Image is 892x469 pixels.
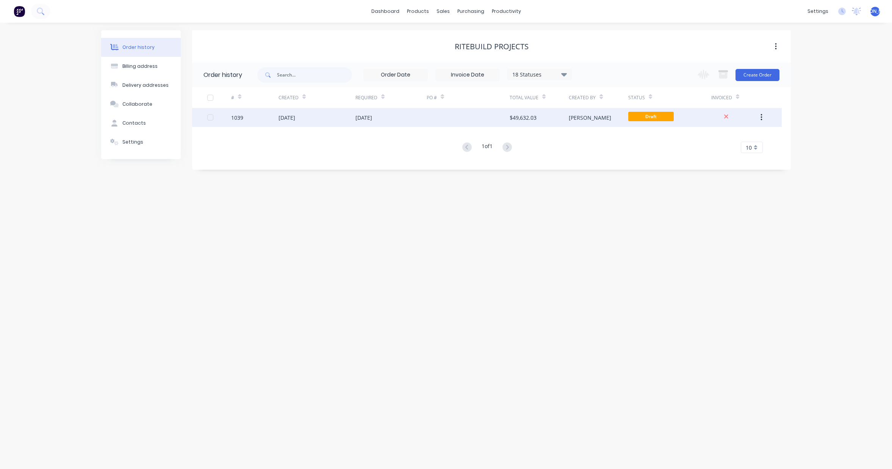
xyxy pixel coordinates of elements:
div: Total Value [510,87,569,108]
div: Created [279,87,355,108]
div: Order history [203,70,242,80]
div: Created By [569,94,596,101]
div: Invoiced [711,87,759,108]
img: Factory [14,6,25,17]
a: dashboard [368,6,403,17]
div: 1 of 1 [482,142,493,153]
div: [DATE] [279,114,295,122]
div: [PERSON_NAME] [569,114,611,122]
div: 1039 [231,114,243,122]
div: Delivery addresses [122,82,169,89]
div: Status [628,87,711,108]
div: [DATE] [355,114,372,122]
div: Order history [122,44,155,51]
div: PO # [427,94,437,101]
button: Settings [101,133,181,152]
div: # [231,87,279,108]
button: Collaborate [101,95,181,114]
input: Order Date [364,69,427,81]
div: Total Value [510,94,538,101]
div: Contacts [122,120,146,127]
div: Billing address [122,63,158,70]
button: Contacts [101,114,181,133]
div: settings [804,6,832,17]
div: Collaborate [122,101,152,108]
div: # [231,94,234,101]
button: Billing address [101,57,181,76]
input: Search... [277,67,352,83]
div: PO # [427,87,510,108]
div: purchasing [454,6,488,17]
span: Draft [628,112,674,121]
div: Created [279,94,299,101]
div: Status [628,94,645,101]
input: Invoice Date [436,69,499,81]
button: Order history [101,38,181,57]
div: Created By [569,87,628,108]
div: Required [355,87,427,108]
div: sales [433,6,454,17]
button: Create Order [736,69,779,81]
div: $49,632.03 [510,114,537,122]
button: Delivery addresses [101,76,181,95]
div: Invoiced [711,94,732,101]
span: 10 [746,144,752,152]
div: 18 Statuses [508,70,571,79]
div: Settings [122,139,143,145]
div: productivity [488,6,525,17]
div: Required [355,94,377,101]
div: Ritebuild Projects [455,42,529,51]
div: products [403,6,433,17]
